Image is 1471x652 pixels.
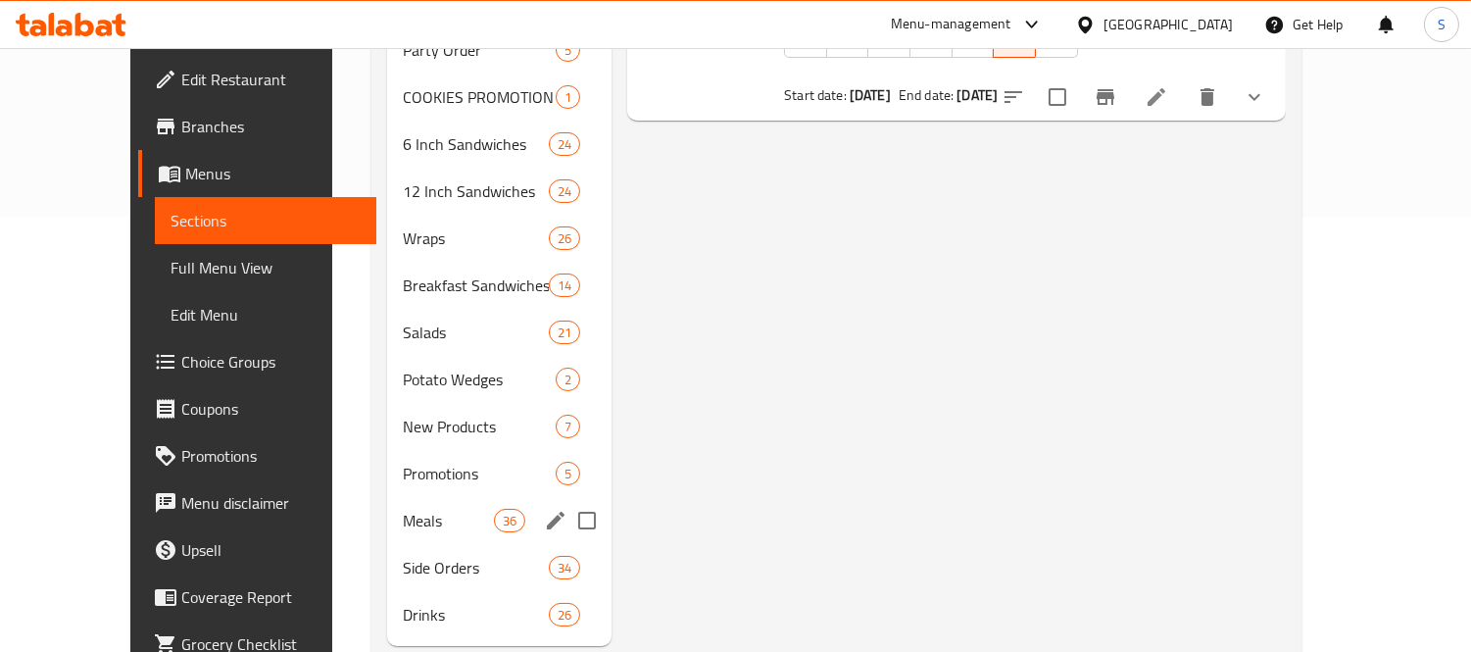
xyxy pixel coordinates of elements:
[403,38,556,62] span: Party Order
[557,418,579,436] span: 7
[556,368,580,391] div: items
[138,574,376,621] a: Coverage Report
[1103,14,1233,35] div: [GEOGRAPHIC_DATA]
[387,497,612,544] div: Meals36edit
[387,591,612,638] div: Drinks26
[557,88,579,107] span: 1
[181,538,361,562] span: Upsell
[387,262,612,309] div: Breakfast Sandwiches14
[549,321,580,344] div: items
[171,209,361,232] span: Sections
[1044,25,1070,53] span: SA
[556,38,580,62] div: items
[557,41,579,60] span: 5
[549,274,580,297] div: items
[138,527,376,574] a: Upsell
[403,179,549,203] span: 12 Inch Sandwiches
[181,68,361,91] span: Edit Restaurant
[899,82,954,108] span: End date:
[138,432,376,479] a: Promotions
[557,371,579,389] span: 2
[541,506,570,535] button: edit
[1082,74,1129,121] button: Branch-specific-item
[403,556,549,579] span: Side Orders
[387,26,612,74] div: Party Order5
[403,274,549,297] div: Breakfast Sandwiches
[549,179,580,203] div: items
[387,168,612,215] div: 12 Inch Sandwiches24
[185,162,361,185] span: Menus
[793,25,819,53] span: SU
[138,338,376,385] a: Choice Groups
[403,368,556,391] span: Potato Wedges
[550,229,579,248] span: 26
[891,13,1011,36] div: Menu-management
[387,215,612,262] div: Wraps26
[550,559,579,577] span: 34
[155,291,376,338] a: Edit Menu
[171,256,361,279] span: Full Menu View
[403,132,549,156] span: 6 Inch Sandwiches
[850,82,891,108] b: [DATE]
[387,74,612,121] div: COOKIES PROMOTION1
[1037,76,1078,118] span: Select to update
[549,132,580,156] div: items
[990,74,1037,121] button: sort-choices
[550,276,579,295] span: 14
[387,309,612,356] div: Salads21
[181,350,361,374] span: Choice Groups
[557,465,579,483] span: 5
[387,544,612,591] div: Side Orders34
[403,226,549,250] span: Wraps
[556,415,580,438] div: items
[784,82,847,108] span: Start date:
[403,85,556,109] span: COOKIES PROMOTION
[403,509,494,532] span: Meals
[960,25,987,53] span: TH
[181,115,361,138] span: Branches
[181,397,361,421] span: Coupons
[181,585,361,609] span: Coverage Report
[181,491,361,515] span: Menu disclaimer
[1002,25,1028,53] span: FR
[556,462,580,485] div: items
[171,303,361,326] span: Edit Menu
[138,385,376,432] a: Coupons
[495,512,524,530] span: 36
[1231,74,1278,121] button: show more
[155,197,376,244] a: Sections
[138,56,376,103] a: Edit Restaurant
[387,403,612,450] div: New Products7
[1145,85,1168,109] a: Edit menu item
[1438,14,1446,35] span: S
[403,415,556,438] span: New Products
[549,226,580,250] div: items
[550,182,579,201] span: 24
[387,356,612,403] div: Potato Wedges2
[138,479,376,527] a: Menu disclaimer
[876,25,903,53] span: TU
[918,25,945,53] span: WE
[1243,85,1266,109] svg: Show Choices
[387,450,612,497] div: Promotions5
[181,444,361,468] span: Promotions
[835,25,861,53] span: MO
[138,150,376,197] a: Menus
[494,509,525,532] div: items
[549,603,580,627] div: items
[403,603,549,627] span: Drinks
[138,103,376,150] a: Branches
[956,82,998,108] b: [DATE]
[387,121,612,168] div: 6 Inch Sandwiches24
[550,135,579,154] span: 24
